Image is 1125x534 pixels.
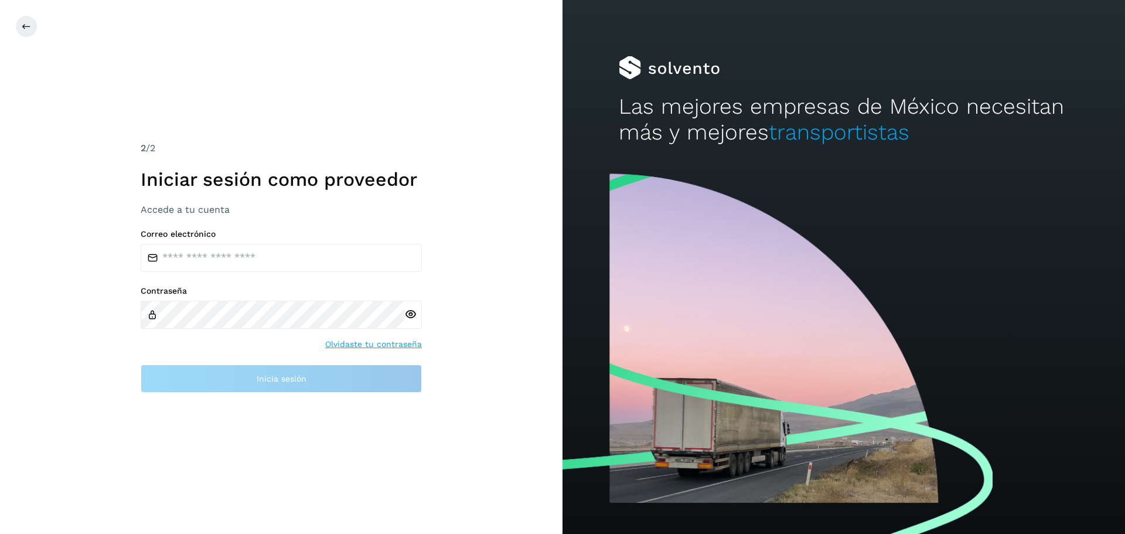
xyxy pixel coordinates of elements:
h3: Accede a tu cuenta [141,204,422,215]
h1: Iniciar sesión como proveedor [141,168,422,191]
span: Inicia sesión [257,375,306,383]
label: Contraseña [141,286,422,296]
button: Inicia sesión [141,365,422,393]
div: /2 [141,141,422,155]
span: transportistas [769,120,909,145]
h2: Las mejores empresas de México necesitan más y mejores [619,94,1069,146]
label: Correo electrónico [141,229,422,239]
a: Olvidaste tu contraseña [325,338,422,351]
span: 2 [141,142,146,154]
